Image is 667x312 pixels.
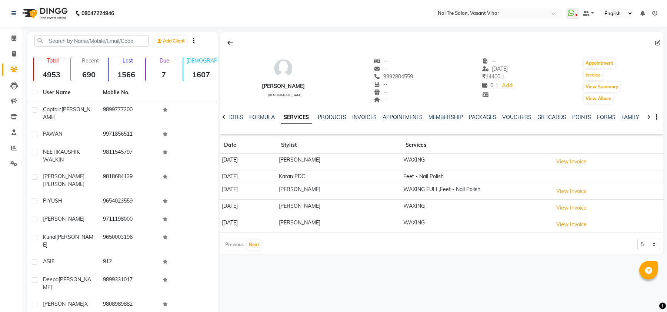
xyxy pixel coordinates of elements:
button: View Invoice [553,156,590,167]
a: Add Client [156,36,187,46]
a: SERVICES [281,111,312,124]
span: Captain [43,106,61,113]
strong: 1566 [109,70,144,79]
button: View Invoice [553,186,590,197]
td: 9654023559 [99,193,159,211]
span: PIYUSH [43,197,62,204]
td: [DATE] [220,170,277,183]
td: 912 [99,253,159,271]
a: FAMILY [621,114,639,121]
b: 08047224946 [81,3,114,24]
strong: 7 [146,70,181,79]
td: 9818684139 [99,168,159,193]
a: APPOINTMENTS [383,114,423,121]
span: deepa [43,276,59,283]
td: 9711198000 [99,211,159,229]
button: View Invoice [553,202,590,214]
span: 0 [482,82,493,89]
span: | [496,82,498,89]
span: [PERSON_NAME] [43,301,84,307]
td: [DATE] [220,154,277,170]
img: logo [19,3,70,24]
p: Total [37,57,69,64]
span: [PERSON_NAME] [43,276,91,291]
span: [DEMOGRAPHIC_DATA] [268,93,301,97]
span: -- [374,96,388,103]
td: WAXING [401,216,551,233]
span: Kunal [43,234,56,240]
td: [PERSON_NAME] [277,183,401,200]
a: FORMULA [249,114,275,121]
a: GIFTCARDS [537,114,566,121]
span: [PERSON_NAME] [43,181,84,187]
button: Invoice [584,70,602,80]
td: WAXING [401,200,551,216]
a: Add [501,81,514,91]
span: PAWAN [43,130,62,137]
td: [PERSON_NAME] [277,216,401,233]
button: Next [247,240,261,250]
div: [PERSON_NAME] [262,82,305,90]
strong: 4953 [34,70,69,79]
td: 9899777200 [99,101,159,126]
a: INVOICES [352,114,377,121]
img: avatar [272,57,294,79]
span: ASIF [43,258,54,265]
td: WAXING [401,154,551,170]
input: Search by Name/Mobile/Email/Code [34,35,149,47]
span: 9992804559 [374,73,413,80]
strong: 1607 [183,70,219,79]
span: [PERSON_NAME] [43,216,84,222]
span: KAUSHIK WALKIN [43,149,80,163]
th: Services [401,137,551,154]
td: WAXING FULL,Feet - Nail Polish [401,183,551,200]
th: Date [220,137,277,154]
button: View Summary [584,82,620,92]
div: Back to Client [223,36,238,50]
td: [DATE] [220,200,277,216]
td: [PERSON_NAME] [277,200,401,216]
th: Stylist [277,137,401,154]
td: [DATE] [220,183,277,200]
p: Due [147,57,181,64]
span: -- [374,58,388,64]
td: 9811545797 [99,144,159,168]
td: Feet - Nail Polish [401,170,551,183]
td: [DATE] [220,216,277,233]
span: NEETI [43,149,57,155]
span: [PERSON_NAME] [43,106,90,121]
a: PACKAGES [469,114,496,121]
td: [PERSON_NAME] [277,154,401,170]
a: FORMS [597,114,616,121]
a: PRODUCTS [318,114,346,121]
td: 9899331017 [99,271,159,296]
p: Lost [111,57,144,64]
span: [PERSON_NAME] [43,173,84,180]
a: MEMBERSHIP [428,114,463,121]
p: [DEMOGRAPHIC_DATA] [186,57,219,64]
button: View Invoice [553,219,590,230]
span: 14400.1 [482,73,504,80]
span: ₹ [482,73,486,80]
span: [PERSON_NAME] [43,234,93,248]
iframe: chat widget [636,282,660,305]
span: -- [374,89,388,95]
a: POINTS [572,114,591,121]
p: Recent [74,57,106,64]
span: -- [374,65,388,72]
a: VOUCHERS [502,114,531,121]
td: 9650003196 [99,229,159,253]
td: Karan PDC [277,170,401,183]
button: Appointment [584,58,615,68]
strong: 690 [71,70,106,79]
span: -- [374,81,388,88]
th: Mobile No. [99,84,159,101]
button: View Album [584,94,613,104]
a: NOTES [227,114,243,121]
span: [DATE] [482,65,508,72]
span: -- [482,58,496,64]
span: X [84,301,88,307]
td: 9971856511 [99,126,159,144]
th: User Name [39,84,99,101]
